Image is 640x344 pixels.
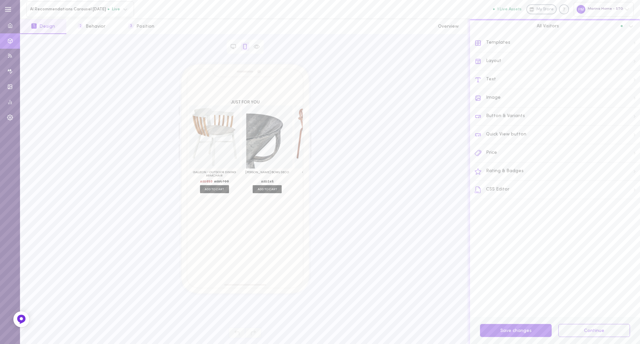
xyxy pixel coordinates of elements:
h3: Cru -Outdoor Dining Armchair [296,170,343,178]
div: Templates [475,34,640,52]
span: Live [108,7,120,11]
span: Redo [245,327,262,338]
h2: JUST FOR YOU [196,100,295,104]
div: ADD TO CART [242,105,292,195]
div: Button & Variants [475,107,640,126]
div: ADD TO CART [295,105,345,195]
div: Knowledge center [559,4,569,14]
div: Price [475,144,640,162]
button: 1Design [20,19,66,34]
button: 2Behavior [66,19,117,34]
span: ADD TO CART [200,185,229,193]
div: ADD TO CART [189,105,239,195]
span: AED [214,179,220,184]
button: Overview [427,19,470,34]
div: Text [475,71,640,89]
a: My Store [526,4,557,14]
span: AI Recommendations Carousel [DATE] [30,7,108,12]
img: Feedback Button [16,314,26,324]
h3: Galleon - Outdoor Dining Armchair [191,170,238,178]
button: Continue [558,324,630,337]
span: Undo [228,327,245,338]
span: 2 [78,23,83,29]
div: Rating & Badges [475,162,640,181]
span: AED [200,179,206,184]
span: 3 [128,23,134,29]
span: All Visitors [537,23,559,29]
div: Quick View button [475,126,640,144]
div: Marina Home - STG [574,2,634,16]
button: 3Position [117,19,166,34]
span: 245 [267,179,273,184]
span: 1 [31,23,37,29]
span: AED [261,179,267,184]
span: My Store [536,7,554,13]
div: Layout [475,52,640,71]
span: 850 [206,179,212,184]
button: Save changes [480,324,552,337]
span: ADD TO CART [253,185,282,193]
span: 1,700 [220,179,229,184]
div: Image [475,89,640,107]
div: CSS Editor [475,181,640,199]
h3: [PERSON_NAME] Bowl Deco [244,170,290,178]
a: 1 Live Assets [493,7,526,12]
button: 1 Live Assets [493,7,522,11]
